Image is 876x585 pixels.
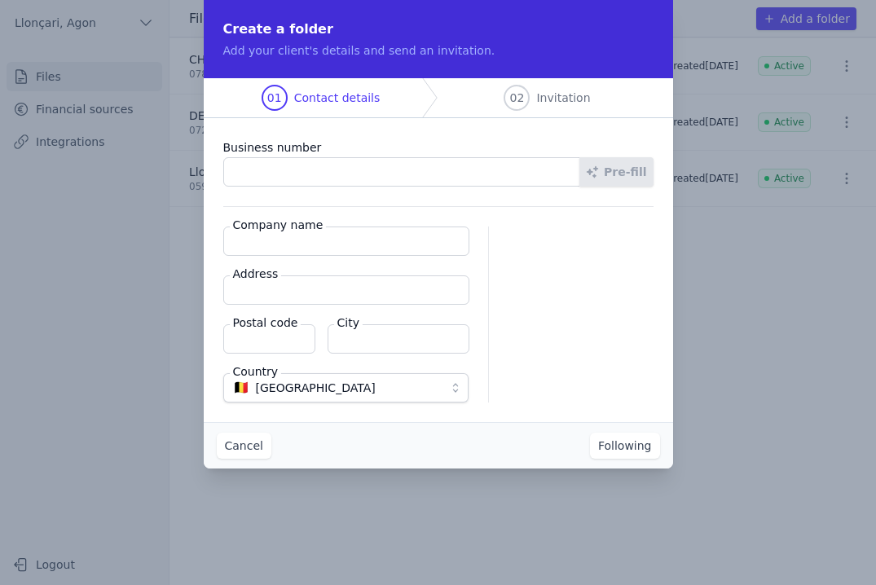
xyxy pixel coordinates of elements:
[223,44,495,57] font: Add your client's details and send an invitation.
[223,21,333,37] font: Create a folder
[204,78,673,118] nav: Progress
[256,381,376,394] font: [GEOGRAPHIC_DATA]
[223,141,322,154] font: Business number
[510,91,525,104] font: 02
[223,373,469,402] button: 🇧🇪 [GEOGRAPHIC_DATA]
[233,365,279,378] font: Country
[267,91,282,104] font: 01
[233,316,298,329] font: Postal code
[579,157,653,187] button: Pre-fill
[233,380,249,395] font: 🇧🇪
[337,316,359,329] font: City
[233,218,324,231] font: Company name
[598,439,652,452] font: Following
[225,439,263,452] font: Cancel
[590,433,660,459] button: Following
[217,433,271,459] button: Cancel
[233,267,279,280] font: Address
[604,165,646,178] font: Pre-fill
[536,91,590,104] font: Invitation
[294,91,381,104] font: Contact details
